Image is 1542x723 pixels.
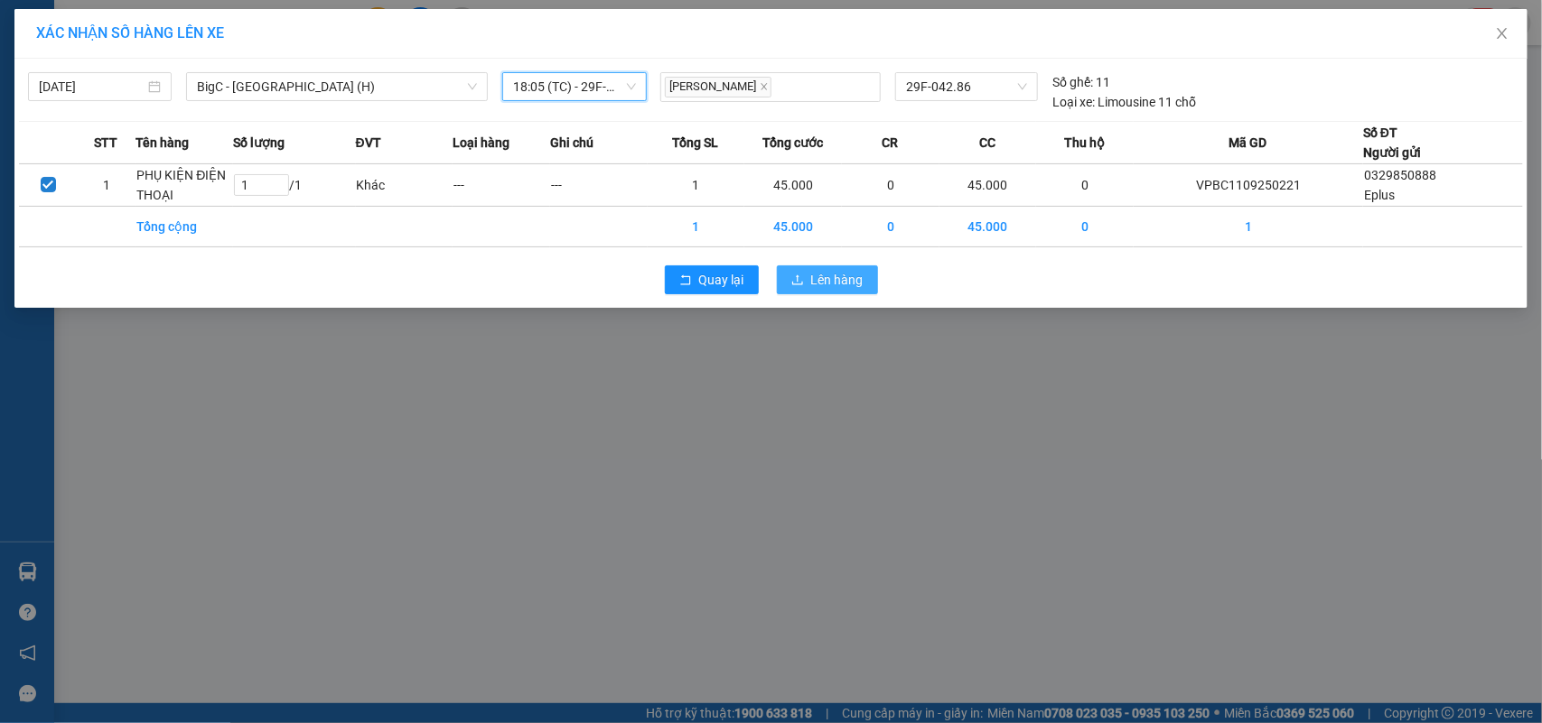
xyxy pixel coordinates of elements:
span: XÁC NHẬN SỐ HÀNG LÊN XE [36,24,224,42]
td: --- [550,164,648,207]
span: CC [979,133,995,153]
span: Ghi chú [550,133,593,153]
td: Tổng cộng [136,207,233,247]
span: STT [94,133,117,153]
span: rollback [679,273,692,288]
td: 1 [1134,207,1363,247]
li: Hotline: 19001155 [169,67,755,89]
button: Close [1477,9,1528,60]
span: Loại hàng [453,133,509,153]
span: upload [791,273,804,288]
img: logo.jpg [23,23,113,113]
div: 11 [1052,72,1110,92]
span: close [1495,26,1509,41]
button: rollbackQuay lại [665,265,759,294]
td: 1 [648,207,745,247]
td: 0 [1036,207,1134,247]
td: --- [453,164,550,207]
td: 0 [842,164,939,207]
span: down [467,81,478,92]
td: 45.000 [939,207,1037,247]
td: / 1 [233,164,356,207]
td: VPBC1109250221 [1134,164,1363,207]
td: 1 [648,164,745,207]
span: close [760,82,769,91]
td: 0 [842,207,939,247]
span: Quay lại [699,270,744,290]
button: uploadLên hàng [777,265,878,294]
b: GỬI : VP BigC [23,131,173,161]
span: Số ghế: [1052,72,1093,92]
span: 29F-042.86 [906,73,1027,100]
td: PHỤ KIỆN ĐIỆN THOẠI [136,164,233,207]
span: 0329850888 [1364,168,1436,182]
span: Tổng SL [673,133,719,153]
div: Limousine 11 chỗ [1052,92,1196,112]
li: Số 10 ngõ 15 Ngọc Hồi, Q.[PERSON_NAME], [GEOGRAPHIC_DATA] [169,44,755,67]
span: Số lượng [233,133,285,153]
div: Số ĐT Người gửi [1363,123,1421,162]
span: Thu hộ [1064,133,1105,153]
td: 45.000 [939,164,1037,207]
span: CR [882,133,898,153]
span: Loại xe: [1052,92,1095,112]
span: Eplus [1364,188,1395,202]
span: Tên hàng [136,133,189,153]
span: Mã GD [1229,133,1267,153]
td: 1 [78,164,136,207]
span: Lên hàng [811,270,864,290]
span: [PERSON_NAME] [665,77,771,97]
td: 45.000 [744,207,842,247]
span: Tổng cước [762,133,823,153]
input: 11/09/2025 [39,77,145,97]
td: 45.000 [744,164,842,207]
td: Khác [356,164,453,207]
td: 0 [1036,164,1134,207]
span: ĐVT [356,133,381,153]
span: BigC - Thái Bình (H) [197,73,477,100]
span: 18:05 (TC) - 29F-042.86 [513,73,635,100]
